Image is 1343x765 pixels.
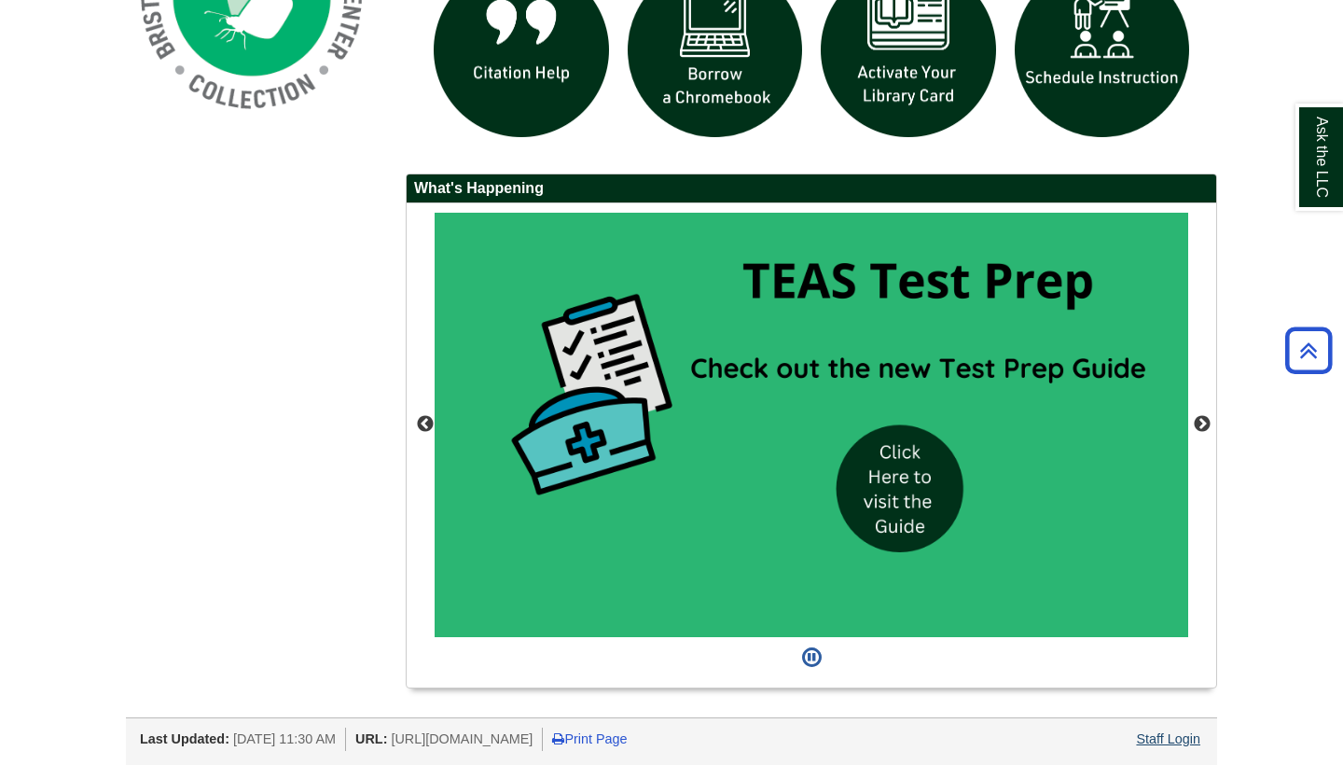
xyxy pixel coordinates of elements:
a: Staff Login [1136,731,1200,746]
span: URL: [355,731,387,746]
span: Last Updated: [140,731,229,746]
h2: What's Happening [407,174,1216,203]
i: Print Page [552,732,564,745]
button: Previous [416,415,435,434]
a: Back to Top [1279,338,1338,363]
span: [DATE] 11:30 AM [233,731,336,746]
a: Print Page [552,731,627,746]
div: This box contains rotating images [435,213,1188,637]
img: Check out the new TEAS Test Prep topic guide. [435,213,1188,637]
button: Next [1193,415,1211,434]
span: [URL][DOMAIN_NAME] [391,731,533,746]
button: Pause [796,637,827,678]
